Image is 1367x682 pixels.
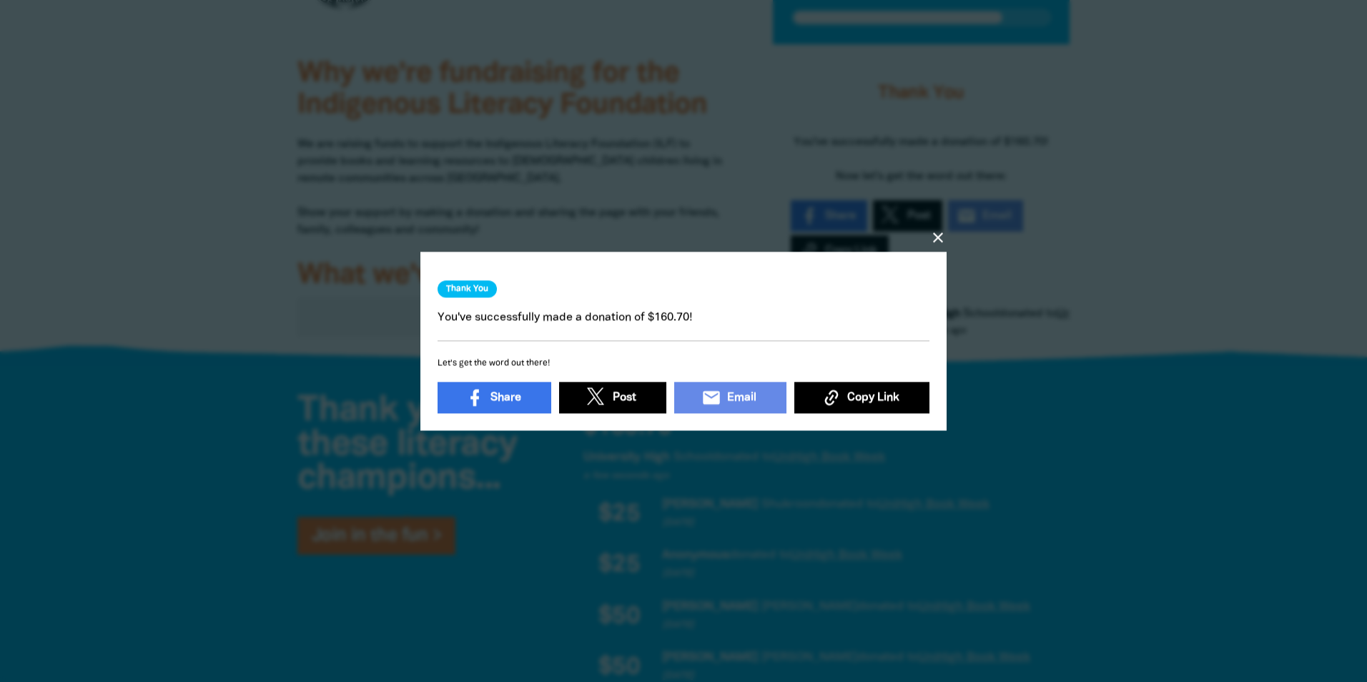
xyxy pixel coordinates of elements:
span: Share [490,389,521,406]
a: Post [559,382,666,413]
span: Copy Link [847,389,899,406]
button: Copy Link [794,382,929,413]
p: You've successfully made a donation of $160.70! [438,309,929,326]
i: email [701,387,721,407]
h3: Thank You [438,280,497,297]
span: Email [727,389,756,406]
span: Post [613,389,636,406]
a: Share [438,382,551,413]
a: emailEmail [674,382,786,413]
h6: Let's get the word out there! [438,355,929,371]
button: close [929,229,947,246]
